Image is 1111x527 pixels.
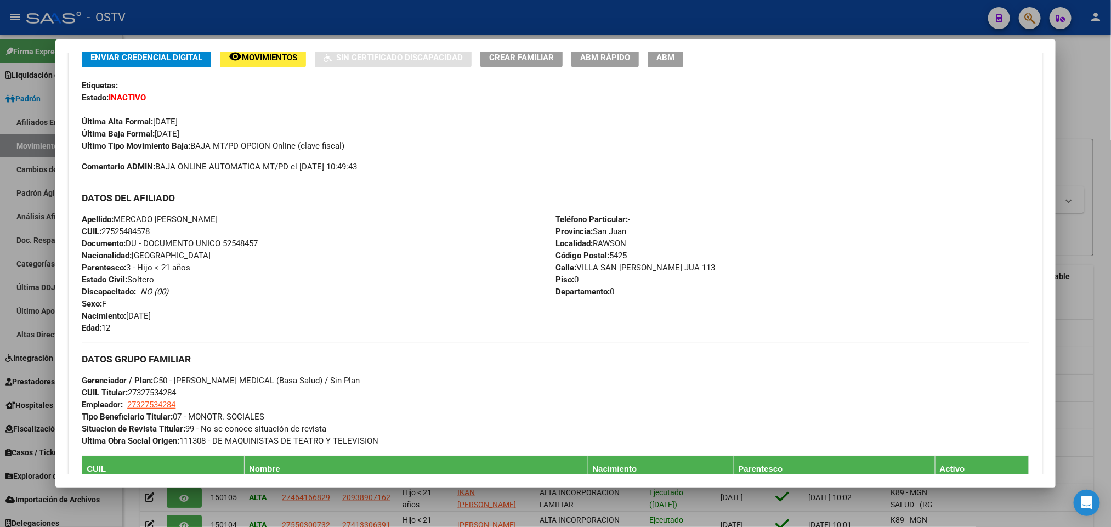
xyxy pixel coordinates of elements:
[555,287,614,297] span: 0
[82,376,153,386] strong: Gerenciador / Plan:
[82,251,132,260] strong: Nacionalidad:
[82,263,126,273] strong: Parentesco:
[555,275,579,285] span: 0
[82,129,179,139] span: [DATE]
[140,287,168,297] i: NO (00)
[82,117,178,127] span: [DATE]
[480,47,563,67] button: Crear Familiar
[90,53,202,63] span: Enviar Credencial Digital
[82,376,360,386] span: C50 - [PERSON_NAME] MEDICAL (Basa Salud) / Sin Plan
[315,47,472,67] button: Sin Certificado Discapacidad
[82,388,128,398] strong: CUIL Titular:
[82,299,102,309] strong: Sexo:
[555,263,715,273] span: VILLA SAN [PERSON_NAME] JUA 113
[82,456,245,482] th: CUIL
[656,53,674,63] span: ABM
[82,436,378,446] span: 111308 - DE MAQUINISTAS DE TEATRO Y TELEVISION
[555,239,626,248] span: RAWSON
[82,424,185,434] strong: Situacion de Revista Titular:
[82,323,110,333] span: 12
[82,214,218,224] span: MERCADO [PERSON_NAME]
[734,456,935,482] th: Parentesco
[82,299,106,309] span: F
[82,412,264,422] span: 07 - MONOTR. SOCIALES
[82,400,123,410] strong: Empleador:
[580,53,630,63] span: ABM Rápido
[82,239,258,248] span: DU - DOCUMENTO UNICO 52548457
[127,400,175,410] span: 27327534284
[82,239,126,248] strong: Documento:
[82,81,118,90] strong: Etiquetas:
[82,424,326,434] span: 99 - No se conoce situación de revista
[82,141,190,151] strong: Ultimo Tipo Movimiento Baja:
[489,53,554,63] span: Crear Familiar
[336,53,463,63] span: Sin Certificado Discapacidad
[82,129,155,139] strong: Última Baja Formal:
[648,47,683,67] button: ABM
[935,456,1029,482] th: Activo
[82,214,114,224] strong: Apellido:
[82,311,151,321] span: [DATE]
[555,226,593,236] strong: Provincia:
[82,192,1029,204] h3: DATOS DEL AFILIADO
[82,263,190,273] span: 3 - Hijo < 21 años
[229,50,242,63] mat-icon: remove_red_eye
[555,214,630,224] span: -
[109,93,146,103] strong: INACTIVO
[82,412,173,422] strong: Tipo Beneficiario Titular:
[82,388,176,398] span: 27327534284
[82,93,109,103] strong: Estado:
[555,263,576,273] strong: Calle:
[82,117,153,127] strong: Última Alta Formal:
[555,214,628,224] strong: Teléfono Particular:
[220,47,306,67] button: Movimientos
[82,275,154,285] span: Soltero
[571,47,639,67] button: ABM Rápido
[1074,490,1100,516] div: Open Intercom Messenger
[82,251,211,260] span: [GEOGRAPHIC_DATA]
[82,161,357,173] span: BAJA ONLINE AUTOMATICA MT/PD el [DATE] 10:49:43
[82,47,211,67] button: Enviar Credencial Digital
[555,226,626,236] span: San Juan
[555,251,609,260] strong: Código Postal:
[588,456,734,482] th: Nacimiento
[82,311,126,321] strong: Nacimiento:
[82,323,101,333] strong: Edad:
[82,287,136,297] strong: Discapacitado:
[555,275,574,285] strong: Piso:
[242,53,297,63] span: Movimientos
[82,226,150,236] span: 27525484578
[82,226,101,236] strong: CUIL:
[555,287,610,297] strong: Departamento:
[555,239,593,248] strong: Localidad:
[82,162,155,172] strong: Comentario ADMIN:
[245,456,588,482] th: Nombre
[82,353,1029,365] h3: DATOS GRUPO FAMILIAR
[82,436,179,446] strong: Ultima Obra Social Origen:
[82,141,344,151] span: BAJA MT/PD OPCION Online (clave fiscal)
[82,275,127,285] strong: Estado Civil:
[555,251,627,260] span: 5425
